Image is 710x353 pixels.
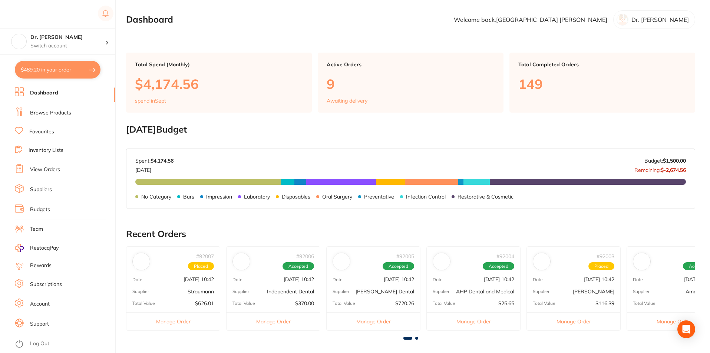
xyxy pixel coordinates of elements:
[132,289,149,294] p: Supplier
[533,289,549,294] p: Supplier
[244,194,270,200] p: Laboratory
[433,301,455,306] p: Total Value
[30,186,52,193] a: Suppliers
[322,194,352,200] p: Oral Surgery
[135,158,174,164] p: Spent:
[456,289,514,294] p: AHP Dental and Medical
[518,76,686,91] p: 149
[30,89,58,97] a: Dashboard
[644,158,686,164] p: Budget:
[433,277,443,282] p: Date
[206,194,232,200] p: Impression
[406,194,446,200] p: Infection Control
[327,98,367,104] p: Awaiting delivery
[30,166,60,173] a: View Orders
[126,124,695,135] h2: [DATE] Budget
[135,164,174,173] p: [DATE]
[284,276,314,282] p: [DATE] 10:42
[634,164,686,173] p: Remaining:
[535,254,549,269] img: Adam Dental
[126,312,220,330] button: Manage Order
[15,6,62,23] a: Restocq Logo
[15,10,62,19] img: Restocq Logo
[15,244,59,252] a: RestocqPay
[188,262,214,270] span: Placed
[509,53,695,113] a: Total Completed Orders149
[232,301,255,306] p: Total Value
[195,300,214,306] p: $626.01
[184,276,214,282] p: [DATE] 10:42
[533,301,555,306] p: Total Value
[633,289,650,294] p: Supplier
[283,262,314,270] span: Accepted
[327,76,495,91] p: 9
[11,34,26,49] img: Dr. Kim Carr
[597,253,614,259] p: # 92003
[533,277,543,282] p: Date
[151,157,174,164] strong: $4,174.56
[327,312,420,330] button: Manage Order
[364,194,394,200] p: Preventative
[232,277,242,282] p: Date
[334,254,349,269] img: Erskine Dental
[135,61,303,67] p: Total Spend (Monthly)
[496,253,514,259] p: # 92004
[584,276,614,282] p: [DATE] 10:42
[30,281,62,288] a: Subscriptions
[295,300,314,306] p: $370.00
[454,16,607,23] p: Welcome back, [GEOGRAPHIC_DATA] [PERSON_NAME]
[395,300,414,306] p: $720.26
[135,76,303,91] p: $4,174.56
[427,312,520,330] button: Manage Order
[384,276,414,282] p: [DATE] 10:42
[458,194,513,200] p: Restorative & Cosmetic
[633,301,655,306] p: Total Value
[141,194,171,200] p: No Category
[30,262,52,269] a: Rewards
[227,312,320,330] button: Manage Order
[267,289,314,294] p: Independent Dental
[318,53,503,113] a: Active Orders9Awaiting delivery
[30,206,50,213] a: Budgets
[30,109,71,117] a: Browse Products
[383,262,414,270] span: Accepted
[677,320,695,338] div: Open Intercom Messenger
[30,34,105,41] h4: Dr. Kim Carr
[433,289,449,294] p: Supplier
[29,128,54,136] a: Favourites
[396,253,414,259] p: # 92005
[633,277,643,282] p: Date
[15,61,100,79] button: $489.20 in your order
[333,277,343,282] p: Date
[183,194,194,200] p: Burs
[126,53,312,113] a: Total Spend (Monthly)$4,174.56spend inSept
[135,98,166,104] p: spend in Sept
[282,194,310,200] p: Disposables
[663,157,686,164] strong: $1,500.00
[356,289,414,294] p: [PERSON_NAME] Dental
[132,301,155,306] p: Total Value
[518,61,686,67] p: Total Completed Orders
[234,254,248,269] img: Independent Dental
[132,277,142,282] p: Date
[30,340,49,347] a: Log Out
[196,253,214,259] p: # 92007
[333,289,349,294] p: Supplier
[527,312,620,330] button: Manage Order
[333,301,355,306] p: Total Value
[327,61,495,67] p: Active Orders
[30,244,59,252] span: RestocqPay
[588,262,614,270] span: Placed
[498,300,514,306] p: $25.65
[15,338,113,350] button: Log Out
[661,167,686,173] strong: $-2,674.56
[484,276,514,282] p: [DATE] 10:42
[30,226,43,233] a: Team
[15,244,24,252] img: RestocqPay
[631,16,689,23] p: Dr. [PERSON_NAME]
[188,289,214,294] p: Straumann
[435,254,449,269] img: AHP Dental and Medical
[595,300,614,306] p: $116.39
[30,320,49,328] a: Support
[635,254,649,269] img: Amalgadent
